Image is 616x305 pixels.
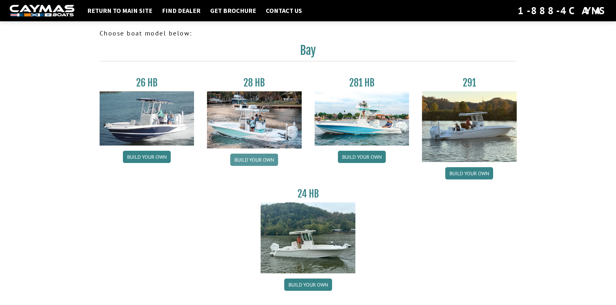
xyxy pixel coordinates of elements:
[261,188,355,200] h3: 24 HB
[100,43,517,61] h2: Bay
[422,77,517,89] h3: 291
[84,6,156,15] a: Return to main site
[261,202,355,273] img: 24_HB_thumbnail.jpg
[10,5,74,17] img: white-logo-c9c8dbefe5ff5ceceb0f0178aa75bf4bb51f6bca0971e226c86eb53dfe498488.png
[159,6,204,15] a: Find Dealer
[230,154,278,166] a: Build your own
[315,77,409,89] h3: 281 HB
[100,28,517,38] p: Choose boat model below:
[207,77,302,89] h3: 28 HB
[207,91,302,148] img: 28_hb_thumbnail_for_caymas_connect.jpg
[338,151,386,163] a: Build your own
[100,77,194,89] h3: 26 HB
[100,91,194,146] img: 26_new_photo_resized.jpg
[518,4,606,18] div: 1-888-4CAYMAS
[315,91,409,146] img: 28-hb-twin.jpg
[445,167,493,179] a: Build your own
[207,6,259,15] a: Get Brochure
[284,279,332,291] a: Build your own
[263,6,305,15] a: Contact Us
[422,91,517,162] img: 291_Thumbnail.jpg
[123,151,171,163] a: Build your own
